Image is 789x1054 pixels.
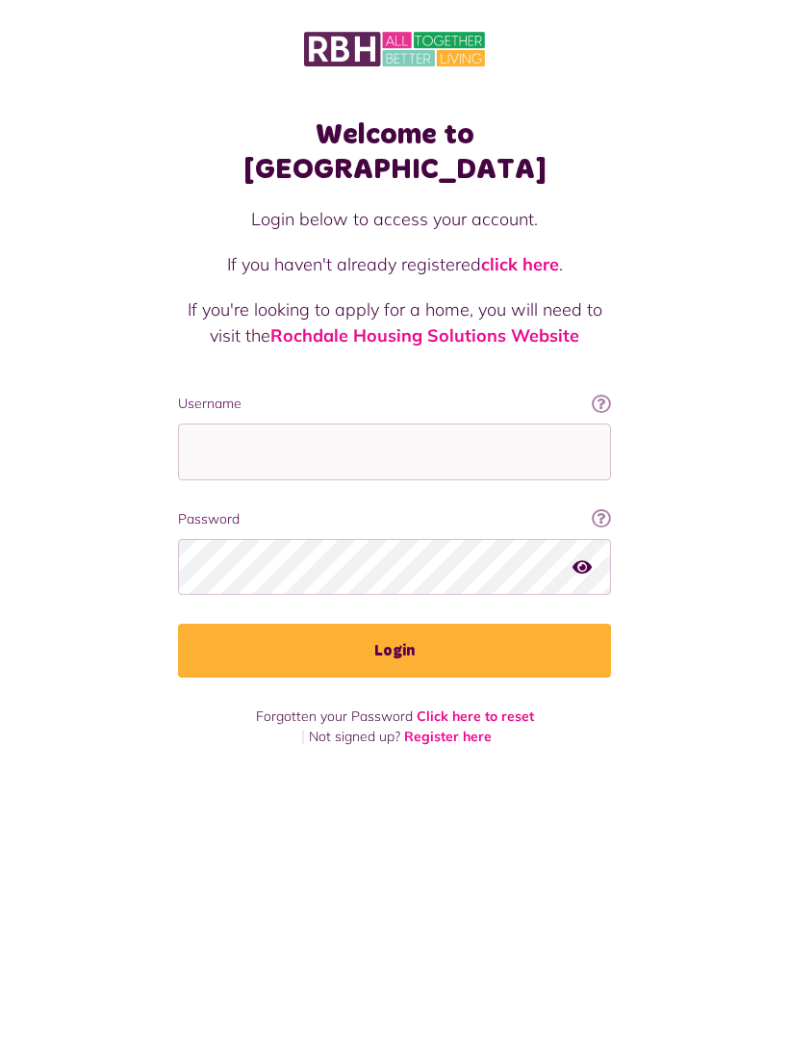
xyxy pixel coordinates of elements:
[178,296,611,348] p: If you're looking to apply for a home, you will need to visit the
[304,29,485,69] img: MyRBH
[417,707,534,725] a: Click here to reset
[178,117,611,187] h1: Welcome to [GEOGRAPHIC_DATA]
[178,394,611,414] label: Username
[481,253,559,275] a: click here
[309,728,400,745] span: Not signed up?
[178,624,611,678] button: Login
[270,324,579,347] a: Rochdale Housing Solutions Website
[256,707,413,725] span: Forgotten your Password
[178,509,611,529] label: Password
[404,728,492,745] a: Register here
[178,251,611,277] p: If you haven't already registered .
[178,206,611,232] p: Login below to access your account.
